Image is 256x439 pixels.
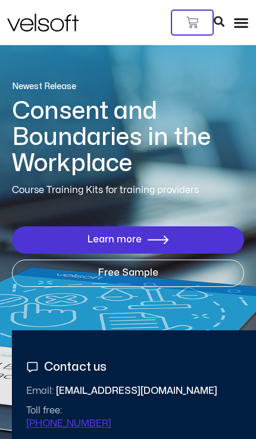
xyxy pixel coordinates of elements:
p: Course Training Kits for training providers [12,183,244,198]
span: Toll free: [26,406,62,415]
span: Email: [26,386,54,396]
a: Learn more [12,226,244,254]
a: Free Sample [12,260,244,287]
span: Contact us [41,360,107,374]
h1: Consent and Boundaries in the Workplace [12,99,244,177]
p: Newest Release [12,81,244,93]
div: Menu Toggle [233,15,249,30]
span: Free Sample [98,268,158,279]
span: Learn more [88,235,142,245]
span: [EMAIL_ADDRESS][DOMAIN_NAME] [26,385,217,397]
img: Velsoft Training Materials [7,14,79,31]
a: [PHONE_NUMBER] [26,418,111,430]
